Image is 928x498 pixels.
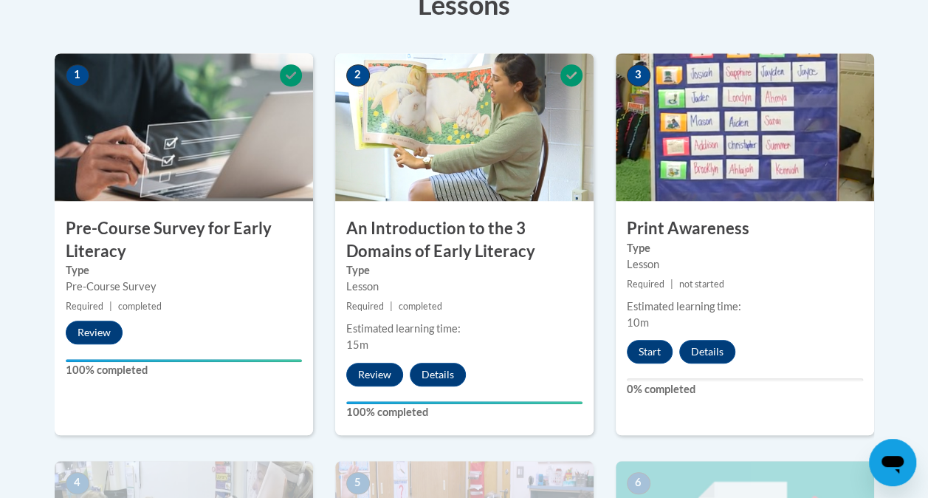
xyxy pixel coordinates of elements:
button: Review [346,363,403,386]
img: Course Image [55,53,313,201]
button: Details [679,340,735,364]
h3: Pre-Course Survey for Early Literacy [55,217,313,263]
span: 15m [346,338,368,351]
label: Type [627,240,863,256]
span: 2 [346,64,370,86]
div: Pre-Course Survey [66,279,302,295]
label: 100% completed [66,362,302,378]
span: not started [679,279,724,290]
label: 100% completed [346,404,582,420]
span: | [109,301,112,312]
span: 6 [627,472,650,494]
span: Required [66,301,103,312]
span: 10m [627,316,649,329]
span: Required [627,279,664,290]
span: completed [399,301,442,312]
button: Review [66,321,123,344]
div: Your progress [66,359,302,362]
button: Details [410,363,466,386]
h3: Print Awareness [616,217,874,240]
div: Your progress [346,401,582,404]
span: Required [346,301,384,312]
div: Lesson [627,256,863,273]
img: Course Image [335,53,594,201]
span: 1 [66,64,89,86]
span: 4 [66,472,89,494]
label: Type [346,262,582,279]
div: Estimated learning time: [627,299,863,315]
iframe: Button to launch messaging window [869,439,916,486]
span: 3 [627,64,650,86]
label: 0% completed [627,381,863,398]
span: | [670,279,673,290]
div: Estimated learning time: [346,321,582,337]
span: | [390,301,393,312]
h3: An Introduction to the 3 Domains of Early Literacy [335,217,594,263]
div: Lesson [346,279,582,295]
label: Type [66,262,302,279]
button: Start [627,340,673,364]
img: Course Image [616,53,874,201]
span: completed [118,301,162,312]
span: 5 [346,472,370,494]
